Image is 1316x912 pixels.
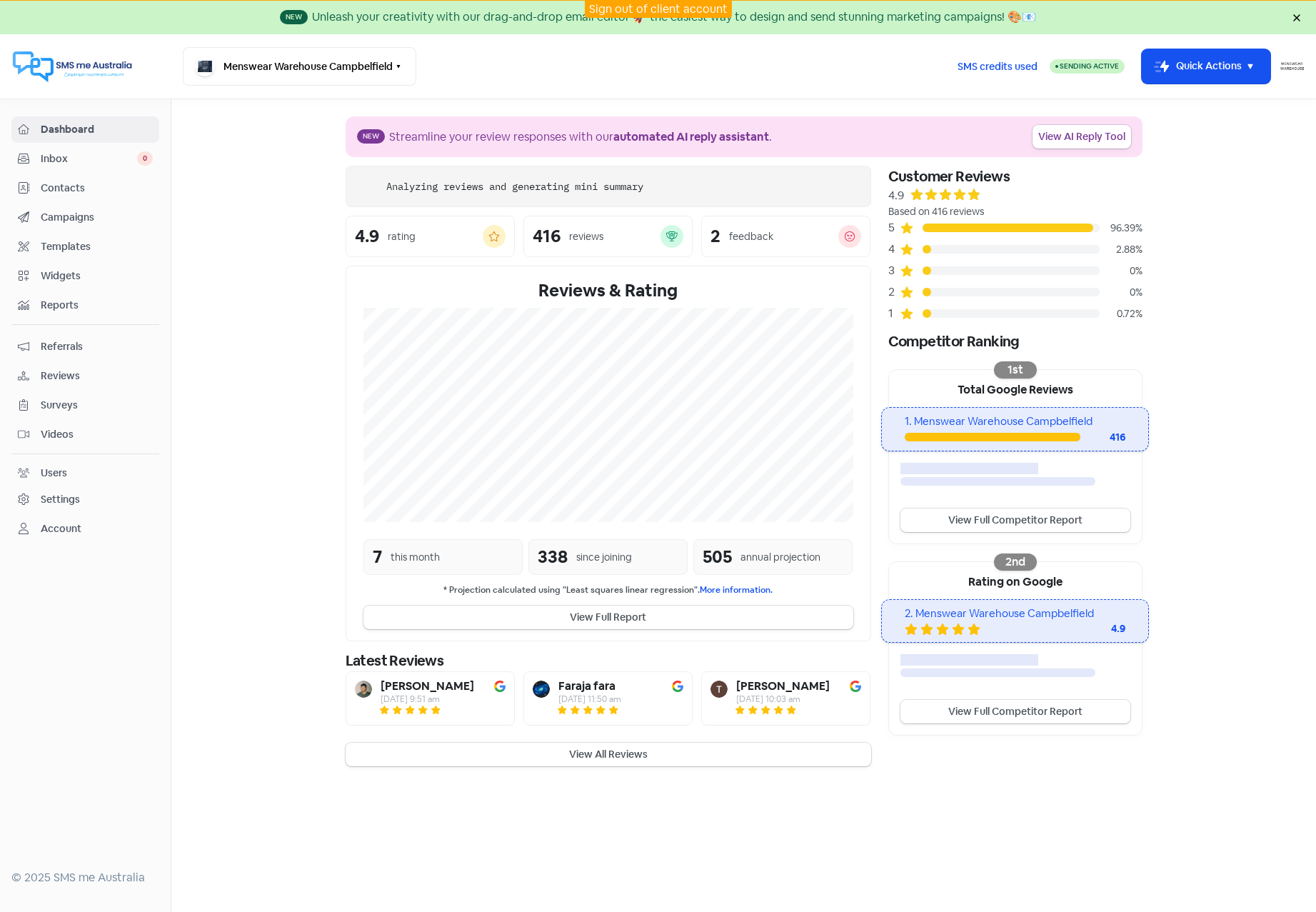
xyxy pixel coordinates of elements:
[703,544,732,570] div: 505
[363,278,853,304] div: Reviews & Rating
[888,166,1142,187] div: Customer Reviews
[137,151,153,166] span: 0
[888,262,900,279] div: 3
[11,146,159,172] a: Inbox 0
[41,398,153,413] span: Surveys
[11,292,159,319] a: Reports
[945,58,1050,73] a: SMS credits used
[888,305,900,322] div: 1
[11,421,159,448] a: Videos
[11,460,159,486] a: Users
[11,392,159,419] a: Surveys
[889,562,1142,599] div: Rating on Google
[41,492,80,507] div: Settings
[900,508,1130,532] a: View Full Competitor Report
[373,544,382,570] div: 7
[346,216,515,257] a: 4.9rating
[1100,264,1142,279] div: 0%
[1050,58,1125,75] a: Sending Active
[672,681,683,692] img: Image
[1279,54,1305,79] img: User
[538,544,568,570] div: 338
[41,269,153,284] span: Widgets
[558,695,621,703] div: [DATE] 11:50 am
[523,216,693,257] a: 416reviews
[357,129,385,144] span: New
[958,59,1038,74] span: SMS credits used
[888,331,1142,352] div: Competitor Ranking
[41,427,153,442] span: Videos
[41,339,153,354] span: Referrals
[1033,125,1131,149] a: View AI Reply Tool
[900,700,1130,723] a: View Full Competitor Report
[11,334,159,360] a: Referrals
[994,361,1037,379] div: 1st
[386,179,643,194] div: Analyzing reviews and generating mini summary
[11,486,159,513] a: Settings
[1100,306,1142,321] div: 0.72%
[363,583,853,597] small: * Projection calculated using "Least squares linear regression".
[11,234,159,260] a: Templates
[41,122,153,137] span: Dashboard
[11,204,159,231] a: Campaigns
[700,584,773,596] a: More information.
[888,284,900,301] div: 2
[569,229,603,244] div: reviews
[701,216,870,257] a: 2feedback
[41,181,153,196] span: Contacts
[1068,621,1125,636] div: 4.9
[41,210,153,225] span: Campaigns
[41,521,81,536] div: Account
[1080,430,1126,445] div: 416
[11,516,159,542] a: Account
[494,681,506,692] img: Image
[41,298,153,313] span: Reports
[850,681,861,692] img: Image
[533,228,561,245] div: 416
[41,151,137,166] span: Inbox
[533,681,550,698] img: Avatar
[346,743,871,766] button: View All Reviews
[736,681,830,692] b: [PERSON_NAME]
[558,681,616,692] b: Faraja fara
[729,229,773,244] div: feedback
[381,681,474,692] b: [PERSON_NAME]
[589,1,728,16] a: Sign out of client account
[355,681,372,698] img: Avatar
[183,47,416,86] button: Menswear Warehouse Campbelfield
[11,263,159,289] a: Widgets
[889,370,1142,407] div: Total Google Reviews
[1142,49,1270,84] button: Quick Actions
[346,650,871,671] div: Latest Reviews
[11,116,159,143] a: Dashboard
[736,695,830,703] div: [DATE] 10:03 am
[994,553,1037,571] div: 2nd
[576,550,632,565] div: since joining
[740,550,820,565] div: annual projection
[888,187,904,204] div: 4.9
[391,550,440,565] div: this month
[41,369,153,384] span: Reviews
[388,229,416,244] div: rating
[11,869,159,886] div: © 2025 SMS me Australia
[1100,285,1142,300] div: 0%
[888,204,1142,219] div: Based on 416 reviews
[905,606,1125,622] div: 2. Menswear Warehouse Campbelfield
[905,414,1125,430] div: 1. Menswear Warehouse Campbelfield
[11,175,159,201] a: Contacts
[355,228,379,245] div: 4.9
[389,129,772,146] div: Streamline your review responses with our .
[1100,221,1142,236] div: 96.39%
[710,228,720,245] div: 2
[381,695,474,703] div: [DATE] 9:51 am
[1060,61,1119,71] span: Sending Active
[1100,242,1142,257] div: 2.88%
[613,129,769,144] b: automated AI reply assistant
[41,466,67,481] div: Users
[41,239,153,254] span: Templates
[11,363,159,389] a: Reviews
[710,681,728,698] img: Avatar
[363,606,853,629] button: View Full Report
[888,241,900,258] div: 4
[888,219,900,236] div: 5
